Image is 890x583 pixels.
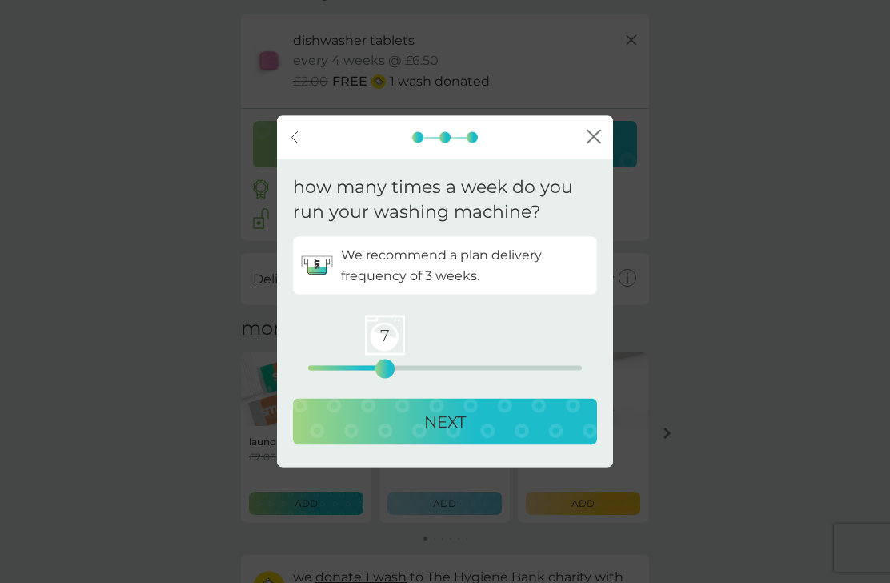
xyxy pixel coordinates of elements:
button: close [587,129,601,146]
span: 7 [365,315,405,355]
button: NEXT [293,398,597,444]
p: NEXT [424,408,466,434]
p: how many times a week do you run your washing machine? [293,175,597,225]
p: We recommend a plan delivery frequency of 3 weeks. [341,245,589,286]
